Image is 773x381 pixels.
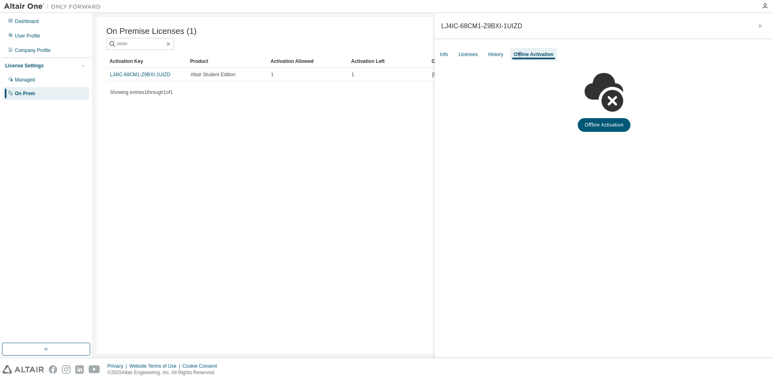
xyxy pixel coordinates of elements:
[271,71,274,78] span: 1
[514,51,554,58] div: Offline Activation
[2,365,44,374] img: altair_logo.svg
[182,363,221,369] div: Cookie Consent
[49,365,57,374] img: facebook.svg
[89,365,100,374] img: youtube.svg
[5,62,43,69] div: License Settings
[351,71,354,78] span: 1
[578,118,630,132] button: Offline Activation
[110,90,173,95] span: Showing entries 1 through 1 of 1
[15,47,51,54] div: Company Profile
[190,55,264,68] div: Product
[62,365,70,374] img: instagram.svg
[432,71,467,78] span: [DATE] 22:11:18
[15,90,35,97] div: On Prem
[110,72,170,77] a: LJ4IC-68CM1-Z9BXI-1UIZD
[432,55,724,68] div: Creation Date
[15,77,35,83] div: Managed
[107,363,129,369] div: Privacy
[110,55,184,68] div: Activation Key
[107,369,222,376] p: © 2025 Altair Engineering, Inc. All Rights Reserved.
[15,18,39,25] div: Dashboard
[106,27,196,36] span: On Premise Licenses (1)
[351,55,425,68] div: Activation Left
[441,23,522,29] div: LJ4IC-68CM1-Z9BXI-1UIZD
[440,51,448,58] div: Info
[488,51,503,58] div: History
[129,363,182,369] div: Website Terms of Use
[190,71,236,78] span: Altair Student Edition
[4,2,105,10] img: Altair One
[75,365,84,374] img: linkedin.svg
[271,55,345,68] div: Activation Allowed
[459,51,477,58] div: Licenses
[15,33,40,39] div: User Profile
